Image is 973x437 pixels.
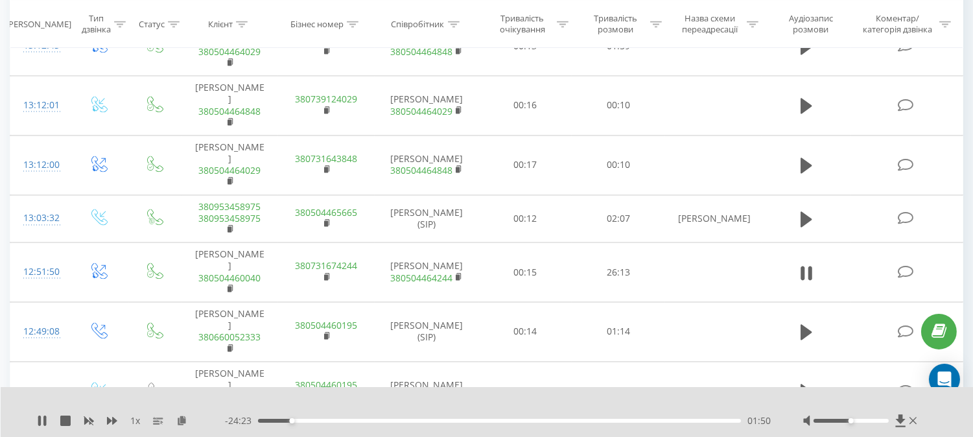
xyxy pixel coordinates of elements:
[6,19,71,30] div: [PERSON_NAME]
[295,93,357,105] a: 380739124029
[198,331,261,343] a: 380660052333
[773,14,848,36] div: Аудіозапис розмови
[479,242,572,302] td: 00:15
[198,105,261,117] a: 380504464848
[198,164,261,176] a: 380504464029
[375,301,479,361] td: [PERSON_NAME] (SIP)
[929,364,960,395] div: Open Intercom Messenger
[208,19,233,30] div: Клієнт
[23,319,56,344] div: 12:49:08
[290,19,344,30] div: Бізнес номер
[665,195,762,242] td: [PERSON_NAME]
[572,135,665,195] td: 00:10
[81,14,111,36] div: Тип дзвінка
[392,19,445,30] div: Співробітник
[375,76,479,136] td: [PERSON_NAME]
[390,164,452,176] a: 380504464848
[23,379,56,404] div: 12:45:51
[23,152,56,178] div: 13:12:00
[375,242,479,302] td: [PERSON_NAME]
[390,45,452,58] a: 380504464848
[182,361,278,421] td: [PERSON_NAME]
[572,242,665,302] td: 26:13
[747,414,771,427] span: 01:50
[479,301,572,361] td: 00:14
[375,135,479,195] td: [PERSON_NAME]
[295,259,357,272] a: 380731674244
[479,195,572,242] td: 00:12
[130,414,140,427] span: 1 x
[295,152,357,165] a: 380731643848
[198,272,261,284] a: 380504460040
[182,301,278,361] td: [PERSON_NAME]
[198,212,261,224] a: 380953458975
[860,14,936,36] div: Коментар/категорія дзвінка
[198,45,261,58] a: 380504464029
[23,206,56,231] div: 13:03:32
[295,206,357,218] a: 380504465665
[479,361,572,421] td: 00:09
[289,418,294,423] div: Accessibility label
[295,379,357,391] a: 380504460195
[390,272,452,284] a: 380504464244
[295,319,357,331] a: 380504460195
[182,135,278,195] td: [PERSON_NAME]
[491,14,554,36] div: Тривалість очікування
[198,200,261,213] a: 380953458975
[139,19,165,30] div: Статус
[665,361,762,421] td: [PERSON_NAME]
[572,361,665,421] td: 00:55
[572,76,665,136] td: 00:10
[182,242,278,302] td: [PERSON_NAME]
[849,418,854,423] div: Accessibility label
[225,414,258,427] span: - 24:23
[572,301,665,361] td: 01:14
[583,14,647,36] div: Тривалість розмови
[572,195,665,242] td: 02:07
[23,259,56,285] div: 12:51:50
[375,361,479,421] td: [PERSON_NAME] (SIP)
[479,76,572,136] td: 00:16
[479,135,572,195] td: 00:17
[182,76,278,136] td: [PERSON_NAME]
[390,105,452,117] a: 380504464029
[677,14,744,36] div: Назва схеми переадресації
[23,93,56,118] div: 13:12:01
[375,195,479,242] td: [PERSON_NAME] (SIP)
